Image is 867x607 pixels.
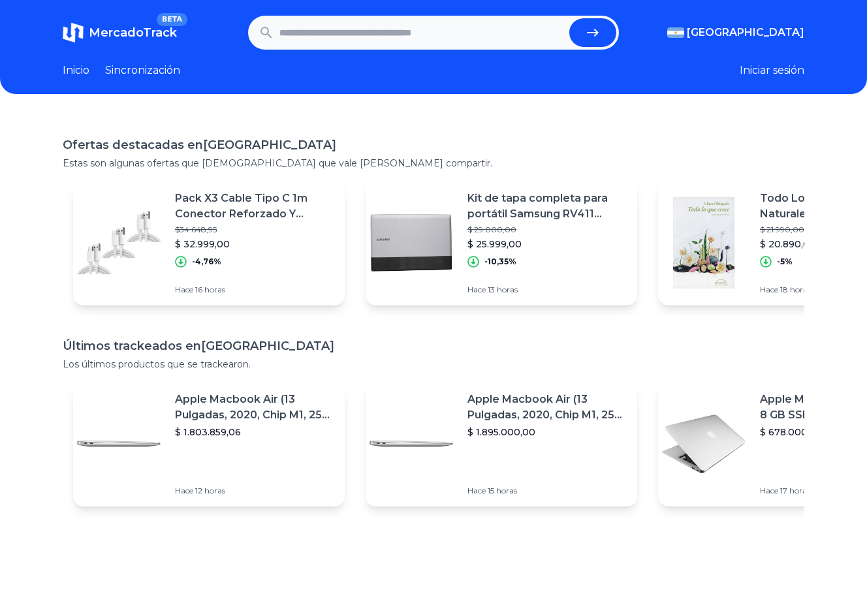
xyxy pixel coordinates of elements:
font: Sincronización [105,64,180,76]
img: Imagen destacada [658,398,749,490]
font: Los últimos productos que se trackearon. [63,358,251,370]
font: Apple Macbook Air (13 Pulgadas, 2020, Chip M1, 256 Gb De Ssd, 8 Gb De Ram) - Plata [175,393,330,452]
font: Hace [760,486,778,495]
font: 17 horas [780,486,810,495]
img: Imagen destacada [366,197,457,288]
a: Imagen destacadaApple Macbook Air (13 Pulgadas, 2020, Chip M1, 256 Gb De Ssd, 8 Gb De Ram) - Plat... [366,381,637,506]
font: Inicio [63,64,89,76]
font: $ 1.803.859,06 [175,426,241,438]
font: $ 20.890,00 [760,238,816,250]
font: Hace [760,285,778,294]
font: $ 32.999,00 [175,238,230,250]
font: MercadoTrack [89,25,177,40]
font: [GEOGRAPHIC_DATA] [203,138,336,152]
font: [GEOGRAPHIC_DATA] [201,339,334,353]
font: Hace [175,285,193,294]
a: Inicio [63,63,89,78]
img: Imagen destacada [366,398,457,490]
font: Últimos trackeados en [63,339,201,353]
font: $ 21.990,00 [760,225,804,234]
font: [GEOGRAPHIC_DATA] [687,26,804,39]
a: Sincronización [105,63,180,78]
font: $ 25.999,00 [467,238,522,250]
a: MercadoTrackBETA [63,22,177,43]
font: Kit de tapa completa para portátil Samsung RV411 RV415 RV420 [467,192,608,236]
font: Hace [467,486,486,495]
font: -5% [777,257,793,266]
font: 12 horas [195,486,225,495]
font: 18 horas [780,285,811,294]
font: Ofertas destacadas en [63,138,203,152]
font: Estas son algunas ofertas que [DEMOGRAPHIC_DATA] que vale [PERSON_NAME] compartir. [63,157,492,169]
a: Imagen destacadaApple Macbook Air (13 Pulgadas, 2020, Chip M1, 256 Gb De Ssd, 8 Gb De Ram) - Plat... [73,381,345,506]
font: Hace [467,285,486,294]
font: -10,35% [484,257,516,266]
font: Iniciar sesión [740,64,804,76]
font: $ 1.895.000,00 [467,426,535,438]
img: Imagen destacada [73,197,165,288]
font: 16 horas [195,285,225,294]
button: [GEOGRAPHIC_DATA] [667,25,804,40]
font: 13 horas [488,285,518,294]
font: 15 horas [488,486,517,495]
button: Iniciar sesión [740,63,804,78]
font: -4,76% [192,257,221,266]
img: MercadoTrack [63,22,84,43]
font: Pack X3 Cable Tipo C 1m Conector Reforzado Y Duradero [175,192,307,236]
font: Apple Macbook Air (13 Pulgadas, 2020, Chip M1, 256 Gb De Ssd, 8 Gb De Ram) - Plata [467,393,622,452]
font: BETA [162,15,182,23]
img: Argentina [667,27,684,38]
font: $34.648,95 [175,225,217,234]
font: Hace [175,486,193,495]
font: $ 29.000,00 [467,225,516,234]
img: Imagen destacada [658,197,749,288]
img: Imagen destacada [73,398,165,490]
font: $ 678.000,00 [760,426,823,438]
a: Imagen destacadaPack X3 Cable Tipo C 1m Conector Reforzado Y Duradero$34.648,95$ 32.999,00-4,76%H... [73,180,345,305]
a: Imagen destacadaKit de tapa completa para portátil Samsung RV411 RV415 RV420$ 29.000,00$ 25.999,0... [366,180,637,305]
